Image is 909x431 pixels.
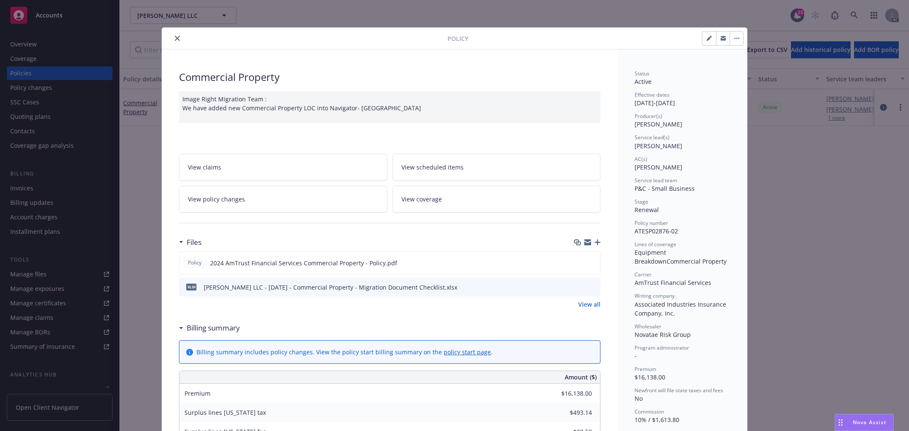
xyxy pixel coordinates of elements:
span: Service lead(s) [635,134,669,141]
span: Newfront will file state taxes and fees [635,387,723,394]
span: View scheduled items [401,163,464,172]
span: Premium [185,389,211,397]
span: Carrier [635,271,652,278]
span: Equipment Breakdown [635,248,668,265]
span: Program administrator [635,344,689,351]
span: ATESP02876-02 [635,227,678,235]
span: 2024 AmTrust Financial Services Commercial Property - Policy.pdf [210,259,397,267]
span: Service lead team [635,177,677,184]
a: View coverage [392,186,601,213]
span: Stage [635,198,648,205]
h3: Files [187,237,202,248]
a: View policy changes [179,186,387,213]
div: Billing summary [179,322,240,333]
span: AmTrust Financial Services [635,279,711,287]
button: preview file [589,259,597,267]
button: download file [575,259,582,267]
span: Nova Assist [853,419,886,426]
input: 0.00 [542,406,597,419]
a: View all [578,300,600,309]
span: AC(s) [635,155,647,163]
span: View coverage [401,195,442,204]
span: 10% / $1,613.80 [635,416,679,424]
span: Premium [635,365,656,373]
div: Files [179,237,202,248]
span: xlsx [186,284,196,290]
a: policy start page [444,348,491,356]
span: Renewal [635,206,659,214]
span: - [635,352,637,360]
span: [PERSON_NAME] [635,163,682,171]
button: Nova Assist [835,414,894,431]
span: Lines of coverage [635,241,676,248]
span: [PERSON_NAME] [635,120,682,128]
span: $16,138.00 [635,373,665,381]
span: [PERSON_NAME] [635,142,682,150]
span: Producer(s) [635,112,662,120]
div: [PERSON_NAME] LLC - [DATE] - Commercial Property - Migration Document Checklist.xlsx [204,283,457,292]
span: View policy changes [188,195,245,204]
h3: Billing summary [187,322,240,333]
span: Policy number [635,219,668,227]
span: Surplus lines [US_STATE] tax [185,408,266,417]
button: download file [576,283,583,292]
button: preview file [589,283,597,292]
button: close [172,33,182,43]
span: Policy [186,259,203,267]
span: Commission [635,408,664,415]
span: Wholesaler [635,323,661,330]
span: Writing company [635,292,675,299]
div: [DATE] - [DATE] [635,91,730,107]
span: Status [635,70,649,77]
div: Drag to move [835,414,846,431]
span: Novatae Risk Group [635,330,691,339]
div: Commercial Property [179,70,600,84]
span: Policy [447,34,468,43]
span: No [635,394,643,402]
span: Commercial Property [667,257,727,265]
div: Billing summary includes policy changes. View the policy start billing summary on the . [196,348,493,356]
div: Image Right Migration Team : We have added new Commercial Property LOC into Navigator- [GEOGRAPHI... [179,91,600,123]
a: View scheduled items [392,154,601,181]
span: View claims [188,163,221,172]
input: 0.00 [542,387,597,400]
span: Associated Industries Insurance Company, Inc. [635,300,728,317]
span: Effective dates [635,91,669,98]
span: P&C - Small Business [635,184,695,193]
a: View claims [179,154,387,181]
span: Active [635,78,652,86]
span: Amount ($) [565,373,597,382]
